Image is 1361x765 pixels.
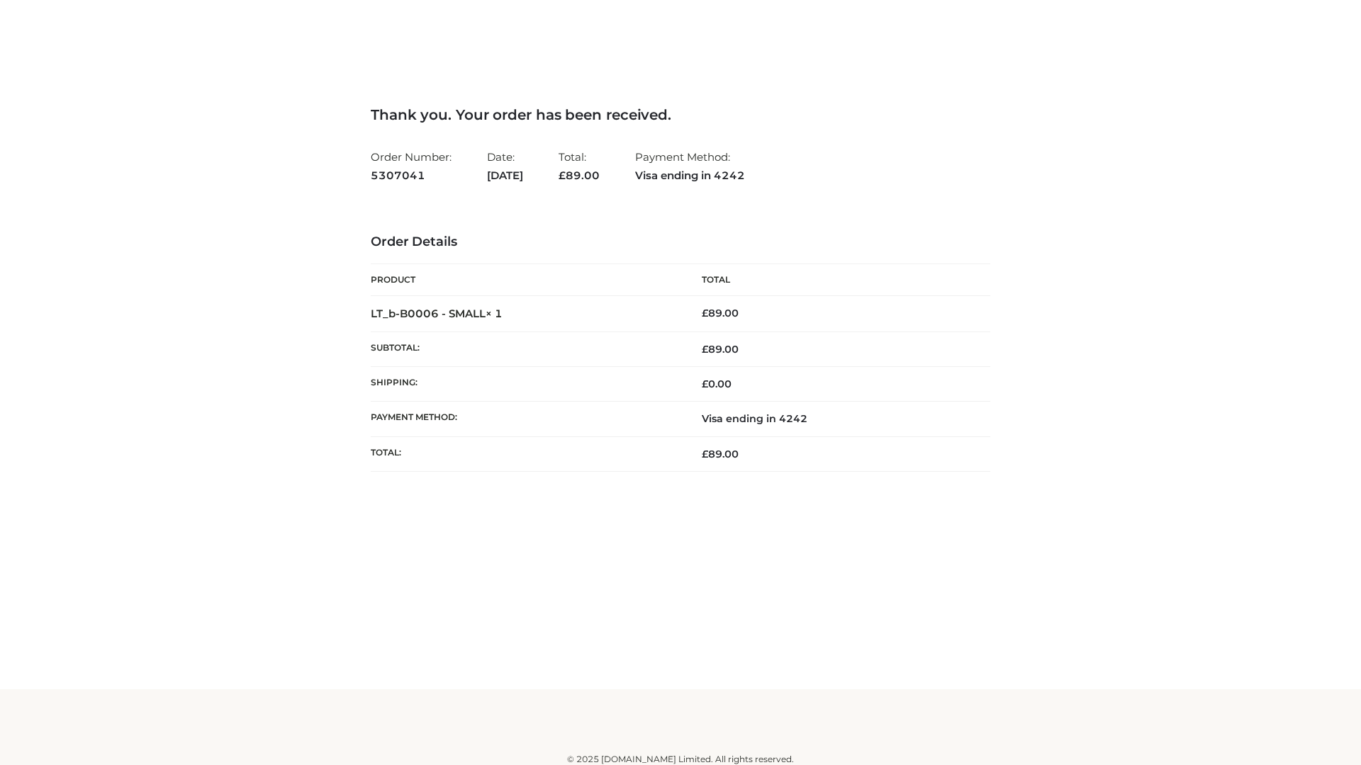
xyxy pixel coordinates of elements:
h3: Order Details [371,234,990,250]
th: Product [371,264,680,296]
span: £ [702,448,708,460]
th: Total [680,264,990,296]
span: 89.00 [559,169,600,182]
li: Total: [559,144,600,188]
th: Total: [371,436,680,471]
bdi: 0.00 [702,378,732,390]
span: £ [559,169,566,182]
span: 89.00 [702,343,739,356]
td: Visa ending in 4242 [680,402,990,436]
strong: × 1 [486,307,503,320]
li: Payment Method: [635,144,745,188]
span: £ [702,378,708,390]
th: Shipping: [371,367,680,402]
span: 89.00 [702,448,739,460]
span: £ [702,343,708,356]
h3: Thank you. Your order has been received. [371,106,990,123]
th: Subtotal: [371,331,680,366]
strong: 5307041 [371,166,452,185]
bdi: 89.00 [702,307,739,319]
strong: Visa ending in 4242 [635,166,745,185]
strong: LT_b-B0006 - SMALL [371,307,503,320]
strong: [DATE] [487,166,523,185]
span: £ [702,307,708,319]
li: Date: [487,144,523,188]
li: Order Number: [371,144,452,188]
th: Payment method: [371,402,680,436]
